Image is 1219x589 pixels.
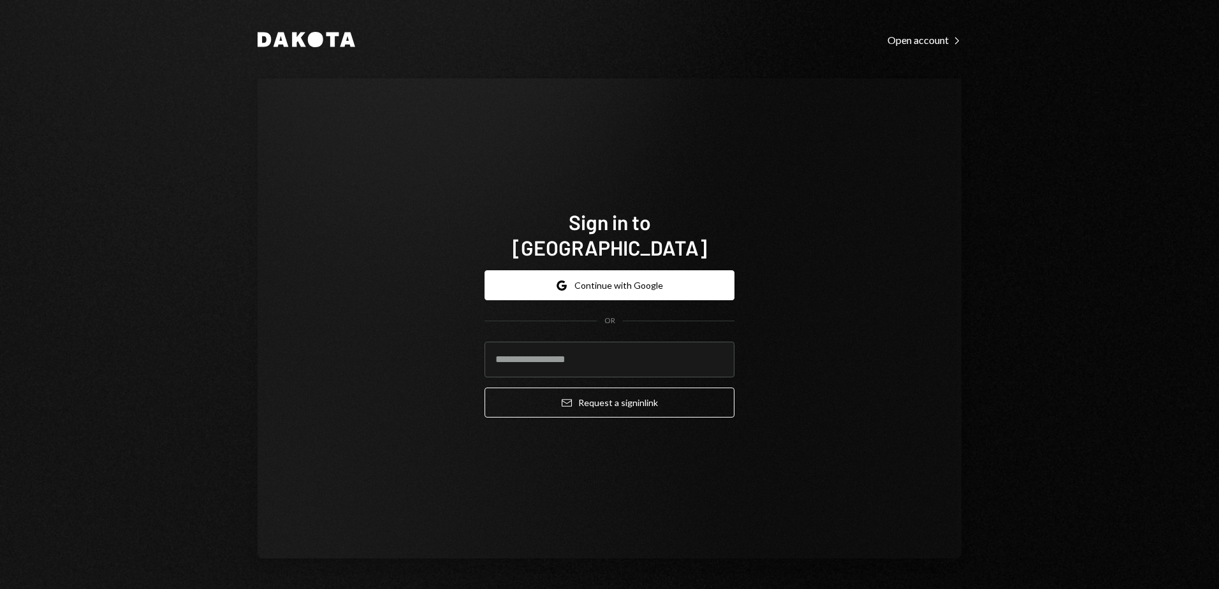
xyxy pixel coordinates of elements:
[485,388,734,418] button: Request a signinlink
[604,316,615,326] div: OR
[485,270,734,300] button: Continue with Google
[485,209,734,260] h1: Sign in to [GEOGRAPHIC_DATA]
[887,33,961,47] a: Open account
[887,34,961,47] div: Open account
